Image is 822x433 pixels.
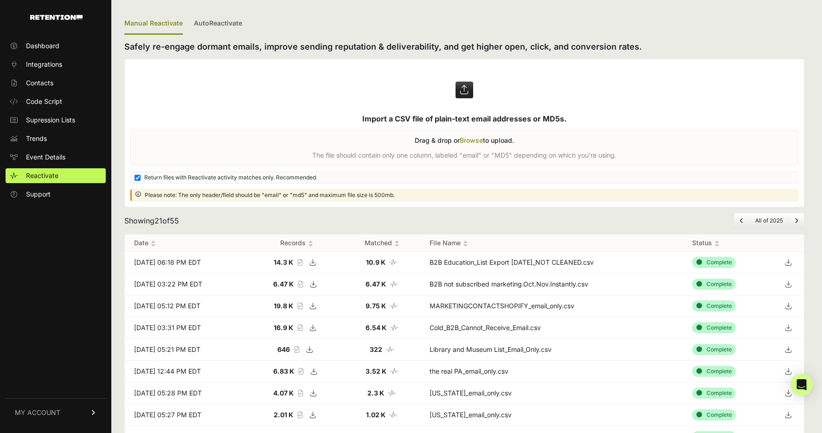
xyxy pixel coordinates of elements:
div: v 4.0.25 [26,15,45,22]
span: Support [26,190,51,199]
span: Dashboard [26,41,59,51]
div: Complete [692,388,736,399]
i: Number of matched records [390,325,398,331]
th: File Name [420,235,683,252]
td: the real PA_email_only.csv [420,361,683,382]
div: Manual Reactivate [124,13,183,35]
div: Domain Overview [35,55,83,61]
td: [DATE] 03:31 PM EDT [125,317,250,339]
a: Contacts [6,76,106,90]
div: Open Intercom Messenger [790,374,813,396]
div: Domain: [DOMAIN_NAME] [24,24,102,32]
td: [DATE] 05:28 PM EDT [125,382,250,404]
i: Record count of the file [297,412,302,418]
img: logo_orange.svg [15,15,22,22]
td: [DATE] 05:21 PM EDT [125,339,250,361]
i: Record count of the file [297,259,302,266]
img: Retention.com [30,15,83,20]
i: Record count of the file [294,346,299,353]
i: Record count of the file [297,390,303,396]
th: Matched [344,235,420,252]
strong: 1.02 K [366,411,385,419]
td: [DATE] 12:44 PM EDT [125,361,250,382]
strong: 4.07 K [273,389,294,397]
a: Trends [6,131,106,146]
strong: 6.47 K [273,280,294,288]
li: All of 2025 [749,217,789,224]
a: Code Script [6,94,106,109]
strong: 6.83 K [273,367,294,375]
th: Date [125,235,250,252]
th: Status [683,235,772,252]
a: Reactivate [6,168,106,183]
td: [DATE] 05:27 PM EDT [125,404,250,426]
td: B2B Education_List Export [DATE]_NOT CLEANED.csv [420,252,683,274]
th: Records [250,235,344,252]
a: Dashboard [6,38,106,53]
td: Library and Museum List_Email_Only.csv [420,339,683,361]
span: Trends [26,134,47,143]
td: [DATE] 05:12 PM EDT [125,295,250,317]
i: Number of matched records [390,281,398,287]
a: Next [795,217,798,224]
i: Record count of the file [298,368,303,375]
td: MARKETINGCONTACTSHOPIFY_email_only.csv [420,295,683,317]
strong: 646 [277,345,290,353]
nav: Page navigation [734,213,804,229]
strong: 6.47 K [366,280,386,288]
span: 21 [154,216,162,225]
img: no_sort-eaf950dc5ab64cae54d48a5578032e96f70b2ecb7d747501f34c8f2db400fb66.gif [463,240,468,247]
a: Support [6,187,106,202]
span: Event Details [26,153,65,162]
strong: 3.52 K [366,367,386,375]
span: Code Script [26,97,62,106]
div: Complete [692,257,736,268]
strong: 6.54 K [366,324,386,331]
strong: 2.01 K [274,411,293,419]
i: Number of matched records [389,412,398,418]
div: Keywords by Traffic [103,55,156,61]
img: no_sort-eaf950dc5ab64cae54d48a5578032e96f70b2ecb7d747501f34c8f2db400fb66.gif [308,240,313,247]
a: Integrations [6,57,106,72]
td: B2B not subscribed marketing.Oct.Nov.Instantly.csv [420,274,683,295]
span: Reactivate [26,171,58,180]
strong: 19.8 K [274,302,293,310]
img: no_sort-eaf950dc5ab64cae54d48a5578032e96f70b2ecb7d747501f34c8f2db400fb66.gif [151,240,156,247]
i: Number of matched records [390,303,398,309]
img: no_sort-eaf950dc5ab64cae54d48a5578032e96f70b2ecb7d747501f34c8f2db400fb66.gif [394,240,399,247]
i: Number of matched records [389,259,398,266]
span: 55 [170,216,179,225]
span: Contacts [26,78,53,88]
td: [US_STATE]_email_only.csv [420,382,683,404]
div: Complete [692,300,736,312]
i: Number of matched records [386,346,394,353]
a: Supression Lists [6,113,106,127]
div: Complete [692,366,736,377]
div: Showing of [124,215,179,226]
i: Record count of the file [297,281,303,287]
strong: 10.9 K [366,258,385,266]
strong: 2.3 K [367,389,384,397]
span: Integrations [26,60,62,69]
span: Supression Lists [26,115,75,125]
a: AutoReactivate [194,13,242,35]
div: Complete [692,409,736,420]
strong: 9.75 K [366,302,386,310]
img: website_grey.svg [15,24,22,32]
img: tab_keywords_by_traffic_grey.svg [92,54,100,61]
a: MY ACCOUNT [6,398,106,427]
td: [US_STATE]_email_only.csv [420,404,683,426]
img: no_sort-eaf950dc5ab64cae54d48a5578032e96f70b2ecb7d747501f34c8f2db400fb66.gif [714,240,719,247]
span: MY ACCOUNT [15,408,60,417]
i: Record count of the file [297,325,302,331]
img: tab_domain_overview_orange.svg [25,54,32,61]
td: [DATE] 06:18 PM EDT [125,252,250,274]
div: Complete [692,279,736,290]
span: Return files with Reactivate activity matches only. Recommended. [144,174,317,181]
a: Event Details [6,150,106,165]
i: Record count of the file [297,303,302,309]
div: Complete [692,322,736,333]
i: Number of matched records [388,390,396,396]
strong: 16.9 K [274,324,293,331]
strong: 14.3 K [274,258,293,266]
